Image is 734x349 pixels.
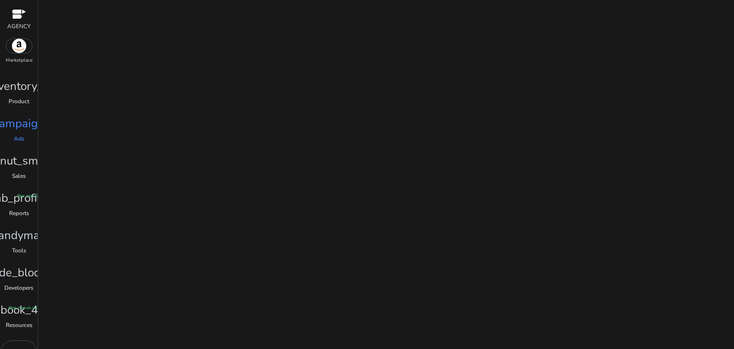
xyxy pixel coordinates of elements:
[0,301,38,318] span: book_4
[6,57,32,64] p: Marketplace
[9,305,43,311] span: fiber_manual_record
[6,321,32,329] p: Resources
[4,284,33,292] p: Developers
[9,209,29,218] p: Reports
[12,246,26,255] p: Tools
[6,39,32,53] img: amazon.svg
[17,193,52,199] span: fiber_manual_record
[9,97,29,106] p: Product
[12,172,26,180] p: Sales
[7,22,31,31] p: AGENCY
[14,134,24,143] p: Ads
